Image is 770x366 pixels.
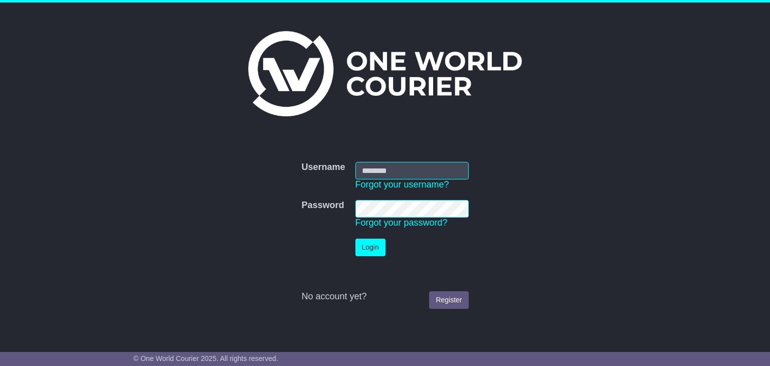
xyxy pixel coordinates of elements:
[429,291,468,309] a: Register
[301,200,344,211] label: Password
[301,291,468,302] div: No account yet?
[301,162,345,173] label: Username
[133,354,278,362] span: © One World Courier 2025. All rights reserved.
[355,179,449,190] a: Forgot your username?
[355,218,448,228] a: Forgot your password?
[248,31,522,116] img: One World
[355,239,386,256] button: Login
